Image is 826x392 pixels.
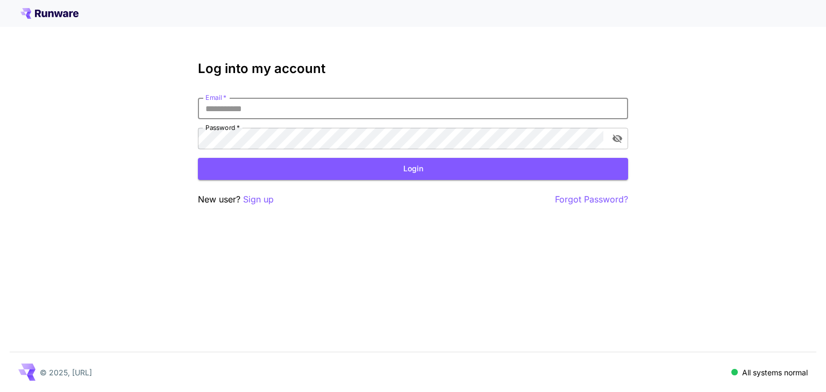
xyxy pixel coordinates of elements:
label: Password [205,123,240,132]
button: Forgot Password? [555,193,628,206]
button: Sign up [243,193,274,206]
p: © 2025, [URL] [40,367,92,378]
label: Email [205,93,226,102]
button: toggle password visibility [608,129,627,148]
button: Login [198,158,628,180]
p: New user? [198,193,274,206]
p: All systems normal [742,367,808,378]
h3: Log into my account [198,61,628,76]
